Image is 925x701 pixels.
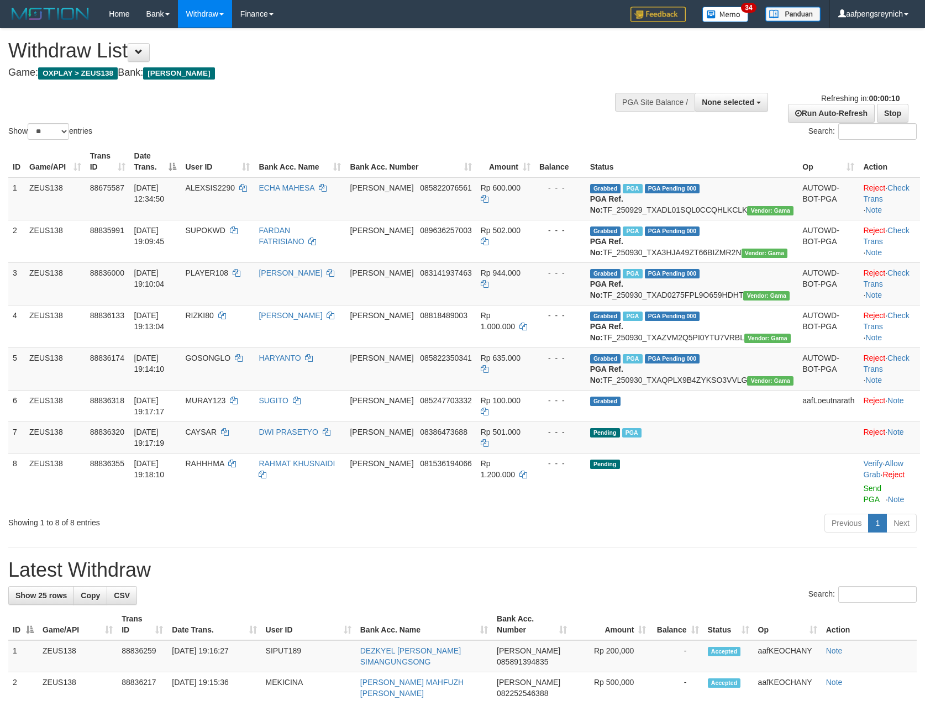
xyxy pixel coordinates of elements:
span: Copy 085822076561 to clipboard [420,183,471,192]
span: 88836133 [90,311,124,320]
td: 1 [8,177,25,220]
td: ZEUS138 [25,390,86,421]
a: Reject [863,183,885,192]
th: ID: activate to sort column descending [8,609,38,640]
label: Search: [808,123,917,140]
th: Action [822,609,917,640]
a: Copy [73,586,107,605]
span: 34 [741,3,756,13]
span: Rp 502.000 [481,226,521,235]
td: ZEUS138 [38,640,117,672]
a: Check Trans [863,183,909,203]
span: [DATE] 12:34:50 [134,183,165,203]
a: Check Trans [863,354,909,373]
a: Check Trans [863,268,909,288]
span: 88835991 [90,226,124,235]
span: Grabbed [590,269,621,278]
select: Showentries [28,123,69,140]
td: ZEUS138 [25,421,86,453]
span: Vendor URL: https://trx31.1velocity.biz [747,206,793,215]
h1: Withdraw List [8,40,606,62]
span: Rp 1.200.000 [481,459,515,479]
span: [PERSON_NAME] [350,183,413,192]
td: AUTOWD-BOT-PGA [798,347,859,390]
td: - [650,640,703,672]
span: Copy 085891394835 to clipboard [497,657,548,666]
span: ALEXSIS2290 [185,183,235,192]
div: - - - [539,310,581,321]
span: Marked by aafpengsreynich [623,312,642,321]
div: PGA Site Balance / [615,93,695,112]
span: Copy 085247703332 to clipboard [420,396,471,405]
td: AUTOWD-BOT-PGA [798,305,859,347]
th: Bank Acc. Number: activate to sort column ascending [345,146,476,177]
span: Marked by aafpengsreynich [623,226,642,236]
th: Bank Acc. Name: activate to sort column ascending [356,609,492,640]
a: [PERSON_NAME] [259,311,322,320]
div: - - - [539,458,581,469]
a: RAHMAT KHUSNAIDI [259,459,335,468]
a: Reject [882,470,905,479]
span: PGA Pending [645,184,700,193]
span: Refreshing in: [821,94,900,103]
td: ZEUS138 [25,305,86,347]
a: Note [887,396,904,405]
a: DWI PRASETYO [259,428,318,436]
a: Show 25 rows [8,586,74,605]
span: [DATE] 19:10:04 [134,268,165,288]
b: PGA Ref. No: [590,322,623,342]
span: Copy 085822350341 to clipboard [420,354,471,362]
td: ZEUS138 [25,262,86,305]
span: Marked by aafpengsreynich [622,428,642,438]
td: [DATE] 19:16:27 [167,640,261,672]
span: [PERSON_NAME] [350,459,413,468]
a: Reject [863,311,885,320]
span: 88836318 [90,396,124,405]
a: [PERSON_NAME] MAHFUZH [PERSON_NAME] [360,678,464,698]
td: aafLoeutnarath [798,390,859,421]
td: 3 [8,262,25,305]
td: · · [859,453,920,509]
a: Note [865,205,882,214]
a: FARDAN FATRISIANO [259,226,304,246]
span: Pending [590,460,620,469]
img: MOTION_logo.png [8,6,92,22]
a: Verify [863,459,882,468]
td: SIPUT189 [261,640,356,672]
td: AUTOWD-BOT-PGA [798,220,859,262]
span: [PERSON_NAME] [350,268,413,277]
span: Vendor URL: https://trx31.1velocity.biz [747,376,793,386]
img: Feedback.jpg [630,7,686,22]
th: Trans ID: activate to sort column ascending [117,609,167,640]
label: Search: [808,586,917,603]
th: Status [586,146,798,177]
div: - - - [539,426,581,438]
th: Amount: activate to sort column ascending [476,146,535,177]
a: DEZKYEL [PERSON_NAME] SIMANGUNGSONG [360,646,461,666]
span: Marked by aafpengsreynich [623,354,642,363]
td: ZEUS138 [25,177,86,220]
h1: Latest Withdraw [8,559,917,581]
a: Note [865,333,882,342]
td: 5 [8,347,25,390]
td: TF_250929_TXADL01SQL0CCQHLKCLK [586,177,798,220]
a: Run Auto-Refresh [788,104,875,123]
th: User ID: activate to sort column ascending [181,146,254,177]
th: Balance [535,146,586,177]
b: PGA Ref. No: [590,280,623,299]
a: Check Trans [863,226,909,246]
span: Accepted [708,678,741,688]
td: 7 [8,421,25,453]
span: [DATE] 19:17:19 [134,428,165,447]
a: Reject [863,396,885,405]
span: Pending [590,428,620,438]
span: [PERSON_NAME] [350,311,413,320]
td: 88836259 [117,640,167,672]
img: Button%20Memo.svg [702,7,749,22]
td: Rp 200,000 [571,640,650,672]
label: Show entries [8,123,92,140]
span: PGA Pending [645,354,700,363]
span: None selected [702,98,754,107]
td: TF_250930_TXAQPLX9B4ZYKSO3VVLG [586,347,798,390]
td: AUTOWD-BOT-PGA [798,177,859,220]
